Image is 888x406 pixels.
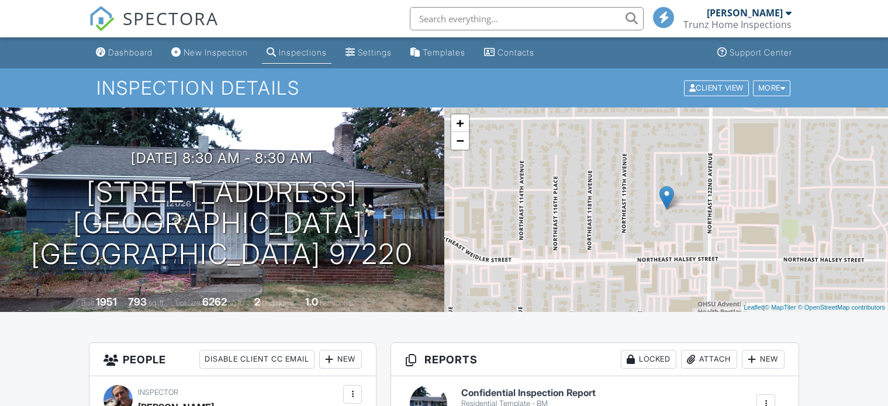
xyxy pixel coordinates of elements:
[683,83,752,92] a: Client View
[621,350,676,369] div: Locked
[202,296,227,308] div: 6262
[391,343,799,376] h3: Reports
[358,47,392,57] div: Settings
[96,78,792,98] h1: Inspection Details
[713,42,797,64] a: Support Center
[89,6,115,32] img: The Best Home Inspection Software - Spectora
[684,80,749,96] div: Client View
[765,304,796,311] a: © MapTiler
[199,350,315,369] div: Disable Client CC Email
[410,7,644,30] input: Search everything...
[81,299,94,307] span: Built
[108,47,153,57] div: Dashboard
[89,16,219,40] a: SPECTORA
[461,388,596,398] h6: Confidential Inspection Report
[683,19,792,30] div: Trunz Home Inspections
[229,299,243,307] span: sq.ft.
[451,114,469,132] a: Zoom in
[91,42,157,64] a: Dashboard
[681,350,737,369] div: Attach
[497,47,534,57] div: Contacts
[479,42,539,64] a: Contacts
[262,42,331,64] a: Inspections
[167,42,253,64] a: New Inspection
[96,296,117,308] div: 1951
[148,299,165,307] span: sq. ft.
[254,296,260,308] div: 2
[305,296,318,308] div: 1.0
[184,47,248,57] div: New Inspection
[744,304,763,311] a: Leaflet
[707,7,783,19] div: [PERSON_NAME]
[320,299,353,307] span: bathrooms
[128,296,147,308] div: 793
[798,304,885,311] a: © OpenStreetMap contributors
[131,150,313,166] h3: [DATE] 8:30 am - 8:30 am
[423,47,465,57] div: Templates
[742,350,785,369] div: New
[406,42,470,64] a: Templates
[262,299,294,307] span: bedrooms
[730,47,792,57] div: Support Center
[753,80,791,96] div: More
[89,343,376,376] h3: People
[279,47,327,57] div: Inspections
[451,132,469,150] a: Zoom out
[123,6,219,30] span: SPECTORA
[741,303,888,313] div: |
[19,177,426,269] h1: [STREET_ADDRESS] [GEOGRAPHIC_DATA], [GEOGRAPHIC_DATA] 97220
[138,388,178,397] span: Inspector
[176,299,201,307] span: Lot Size
[319,350,362,369] div: New
[341,42,396,64] a: Settings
